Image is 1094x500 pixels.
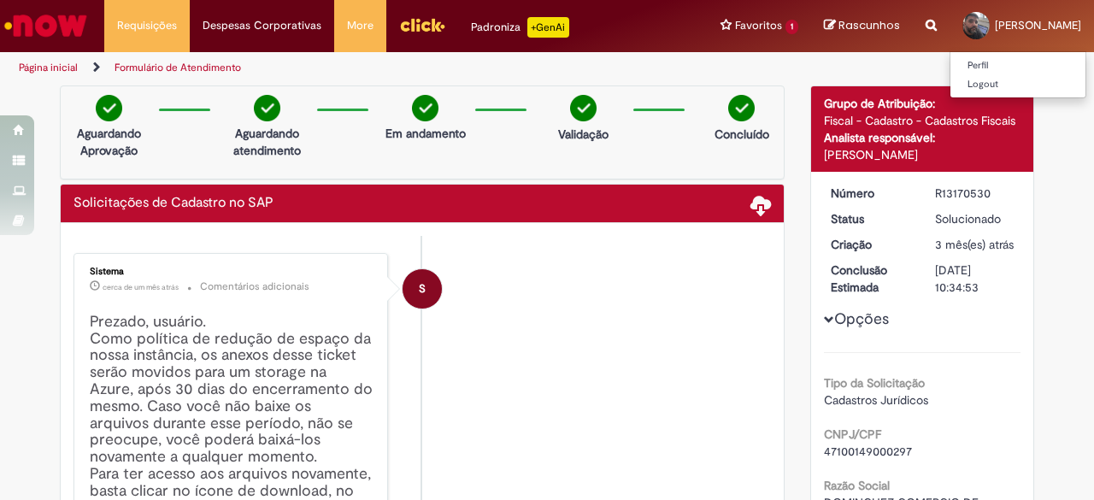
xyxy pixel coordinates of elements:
div: [DATE] 10:34:53 [935,262,1015,296]
div: [PERSON_NAME] [824,146,1021,163]
img: check-circle-green.png [728,95,755,121]
img: click_logo_yellow_360x200.png [399,12,445,38]
img: check-circle-green.png [570,95,597,121]
span: 3 mês(es) atrás [935,237,1014,252]
span: 1 [785,20,798,34]
img: check-circle-green.png [254,95,280,121]
a: Página inicial [19,61,78,74]
img: ServiceNow [2,9,90,43]
p: Concluído [715,126,769,143]
a: Rascunhos [824,18,900,34]
span: Rascunhos [838,17,900,33]
div: Grupo de Atribuição: [824,95,1021,112]
div: R13170530 [935,185,1015,202]
p: +GenAi [527,17,569,38]
span: More [347,17,373,34]
p: Aguardando atendimento [226,125,309,159]
a: Logout [950,75,1085,94]
b: Razão Social [824,478,890,493]
div: Analista responsável: [824,129,1021,146]
span: 47100149000297 [824,444,912,459]
img: check-circle-green.png [96,95,122,121]
span: Cadastros Jurídicos [824,392,928,408]
dt: Conclusão Estimada [818,262,923,296]
ul: Trilhas de página [13,52,716,84]
span: Requisições [117,17,177,34]
a: Perfil [950,56,1085,75]
time: 25/07/2025 00:31:29 [103,282,179,292]
p: Validação [558,126,609,143]
img: check-circle-green.png [412,95,438,121]
div: Fiscal - Cadastro - Cadastros Fiscais [824,112,1021,129]
span: Despesas Corporativas [203,17,321,34]
b: Tipo da Solicitação [824,375,925,391]
span: [PERSON_NAME] [995,18,1081,32]
dt: Número [818,185,923,202]
b: CNPJ/CPF [824,426,881,442]
dt: Status [818,210,923,227]
p: Em andamento [385,125,466,142]
span: cerca de um mês atrás [103,282,179,292]
h2: Solicitações de Cadastro no SAP Histórico de tíquete [74,196,273,211]
a: Formulário de Atendimento [115,61,241,74]
p: Aguardando Aprovação [68,125,150,159]
span: S [419,268,426,309]
div: 12/06/2025 10:34:50 [935,236,1015,253]
span: Baixar anexos [750,194,771,215]
div: Solucionado [935,210,1015,227]
span: Favoritos [735,17,782,34]
div: System [403,269,442,309]
dt: Criação [818,236,923,253]
div: Sistema [90,267,374,277]
div: Padroniza [471,17,569,38]
small: Comentários adicionais [200,279,309,294]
